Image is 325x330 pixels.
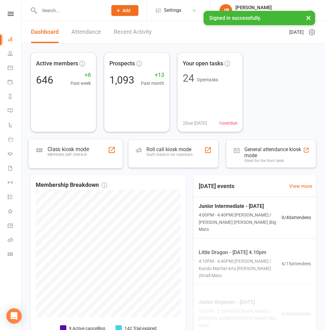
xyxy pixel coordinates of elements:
span: Settings [164,3,181,18]
span: 2 Due [DATE] [183,120,207,127]
a: Attendance [71,21,101,43]
a: Roll call kiosk mode [8,233,22,248]
span: Junior Beginner - [DATE] [199,298,282,307]
span: [DATE] [289,28,304,36]
span: Your open tasks [183,59,223,68]
div: Kando Martial Arts [PERSON_NAME] [235,11,308,16]
a: Class kiosk mode [8,248,22,262]
div: Members self check-in [48,152,89,157]
a: Payments [8,76,22,90]
span: Past week [70,80,91,87]
a: Calendar [8,61,22,76]
a: What's New [8,205,22,219]
a: People [8,47,22,61]
span: Add [122,8,130,13]
a: General attendance kiosk mode [8,219,22,233]
span: Little Dragon - [DATE] 4.10pm [199,248,282,257]
span: +13 [141,70,164,80]
span: 4:10PM - 4:40PM | [PERSON_NAME] / Kando Martial Arts [PERSON_NAME] | Small Mats [199,258,282,279]
div: [PERSON_NAME] [235,5,308,11]
span: +6 [70,70,91,80]
div: 1,093 [109,75,134,85]
div: JB [219,4,232,17]
span: 1 overdue [219,120,237,127]
div: 24 [183,73,194,83]
a: View more [289,182,312,190]
span: Past month [141,80,164,87]
div: General attendance kiosk mode [244,146,303,158]
div: Class kiosk mode [48,146,89,152]
span: 4:00PM - 4:40PM | [PERSON_NAME] / [PERSON_NAME] [PERSON_NAME] | Big Mats [199,212,282,233]
button: Add [111,5,138,16]
button: × [303,11,314,25]
a: Recent Activity [114,21,152,43]
div: Great for the front desk [244,158,303,163]
div: Staff check-in for members [146,152,193,157]
span: 0 / 40 attendees [282,214,311,221]
h3: [DATE] events [194,180,240,192]
div: Roll call kiosk mode [146,146,193,152]
a: Reports [8,90,22,104]
a: Product Sales [8,133,22,147]
div: 646 [36,75,53,85]
span: Prospects [109,59,135,68]
span: 6 / 15 attendees [282,260,311,267]
span: 0 / 40 attendees [282,310,311,317]
span: Membership Breakdown [36,180,107,190]
span: Junior Intermediate - [DATE] [199,202,282,210]
span: Active members [36,59,78,68]
span: Open tasks [197,77,218,82]
div: Open Intercom Messenger [6,308,22,324]
a: Dashboard [8,33,22,47]
a: Dashboard [31,21,59,43]
span: 4:45PM - 5:25PM | [PERSON_NAME] / [PERSON_NAME] [PERSON_NAME] | Big Mats [199,308,282,329]
input: Search... [37,6,103,15]
span: Signed in successfully. [209,15,261,21]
